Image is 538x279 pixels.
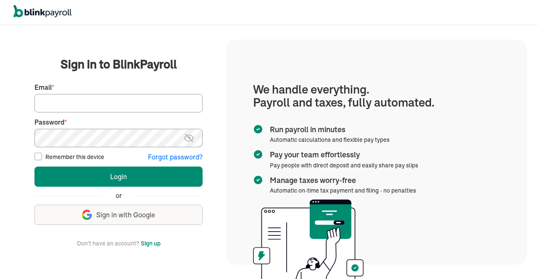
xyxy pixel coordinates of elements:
input: Your email address [34,94,203,112]
label: Remember this device [45,153,104,161]
span: Pay people with direct deposit and easily share pay slips [270,162,418,169]
span: Run payroll in minutes [270,124,386,135]
img: checkmark [253,175,263,185]
span: Don't have an account? [77,238,139,248]
img: google [82,210,92,220]
span: Sign in with Google [96,210,155,220]
span: Automatic on-time tax payment and filing - no penalties [270,187,416,194]
h1: We handle everything. Payroll and taxes, fully automated. [253,83,500,109]
button: Sign up [141,238,161,248]
img: checkmark [253,124,263,134]
button: Sign in with Google [34,205,203,225]
span: Pay your team effortlessly [270,149,415,160]
button: Login [34,167,203,187]
img: checkmark [253,149,263,159]
span: Automatic calculations and flexible pay types [270,136,390,143]
label: Password [34,117,203,127]
label: Email [34,83,203,92]
button: Forgot password? [148,152,203,162]
span: Sign in to BlinkPayroll [61,56,177,73]
img: eye [184,133,194,143]
span: Manage taxes worry-free [270,175,413,186]
span: or [116,191,122,201]
img: logo [13,5,71,18]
